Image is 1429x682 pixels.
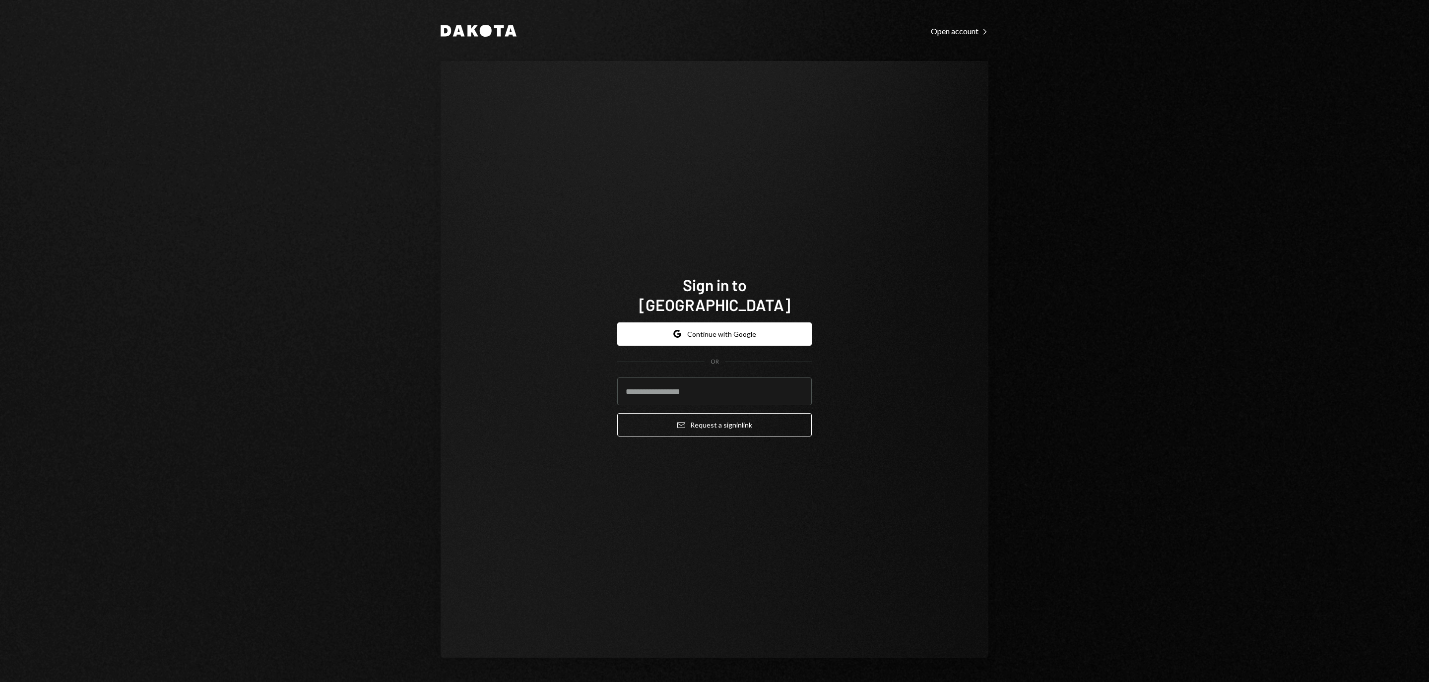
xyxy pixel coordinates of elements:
[931,26,988,36] div: Open account
[617,275,812,314] h1: Sign in to [GEOGRAPHIC_DATA]
[617,413,812,436] button: Request a signinlink
[617,322,812,346] button: Continue with Google
[931,25,988,36] a: Open account
[711,358,719,366] div: OR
